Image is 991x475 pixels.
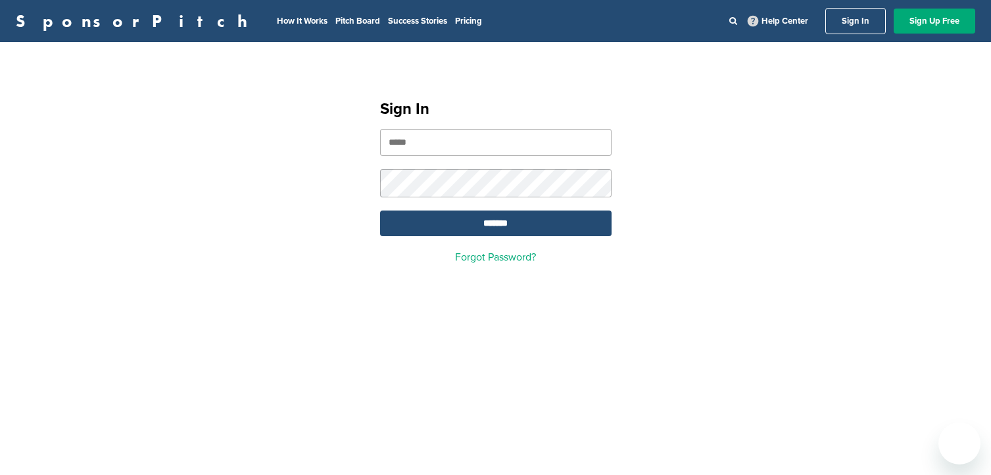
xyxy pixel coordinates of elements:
[335,16,380,26] a: Pitch Board
[380,97,612,121] h1: Sign In
[455,251,536,264] a: Forgot Password?
[455,16,482,26] a: Pricing
[388,16,447,26] a: Success Stories
[745,13,811,29] a: Help Center
[825,8,886,34] a: Sign In
[938,422,980,464] iframe: Button to launch messaging window
[894,9,975,34] a: Sign Up Free
[277,16,327,26] a: How It Works
[16,12,256,30] a: SponsorPitch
